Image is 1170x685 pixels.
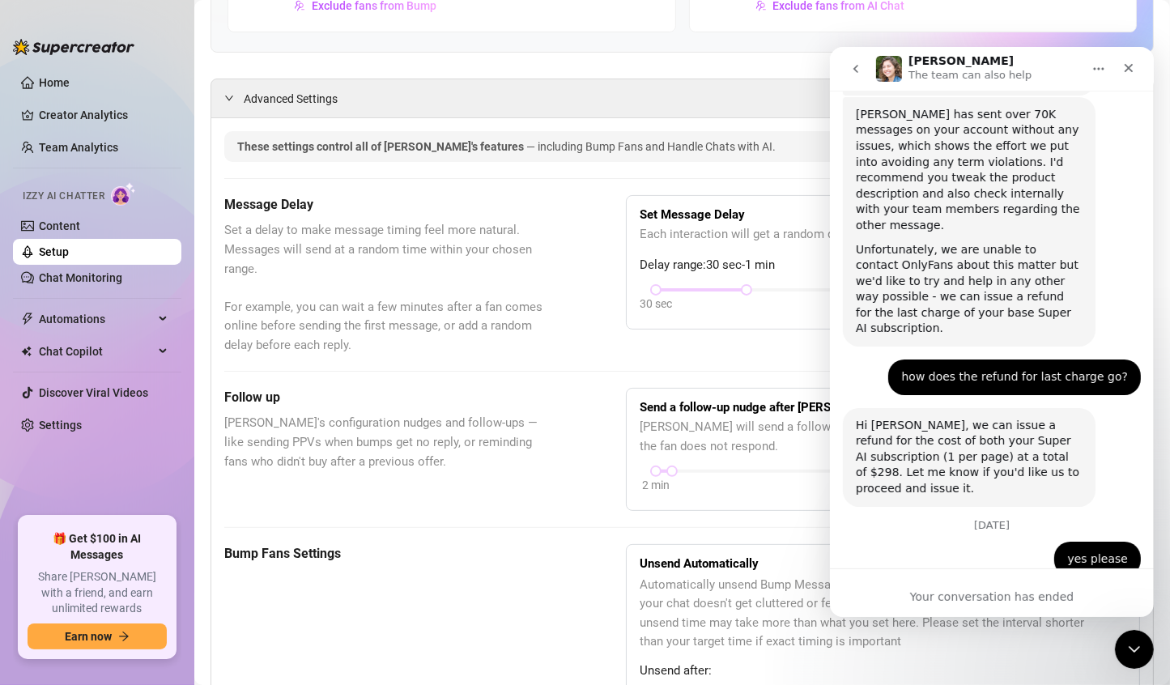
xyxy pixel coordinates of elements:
a: Chat Monitoring [39,271,122,284]
button: Earn nowarrow-right [28,623,167,649]
span: — including Bump Fans and Handle Chats with AI. [526,140,776,153]
span: 🎁 Get $100 in AI Messages [28,531,167,563]
a: Content [39,219,80,232]
span: arrow-right [118,631,130,642]
span: Delay range: 30 sec - 1 min [640,257,775,272]
img: Chat Copilot [21,346,32,357]
a: Home [39,76,70,89]
span: [PERSON_NAME]'s configuration nudges and follow-ups — like sending PPVs when bumps get no reply, ... [224,414,545,471]
span: Set a delay to make message timing feel more natural. Messages will send at a random time within ... [224,221,545,355]
a: Settings [39,419,82,432]
iframe: Intercom live chat [1115,630,1154,669]
span: Unsend after: [640,662,1126,681]
div: 2 min [642,476,670,494]
span: Earn now [65,630,112,643]
h5: Message Delay [224,195,545,215]
span: expanded [224,93,234,103]
h5: Follow up [224,388,545,407]
iframe: Intercom live chat [830,47,1154,617]
span: Automations [39,306,154,332]
strong: Send a follow-up nudge after [PERSON_NAME] sends a PPV [640,400,964,415]
span: [PERSON_NAME] will send a follow-up message between 2 - 3 min after a PPV is sent and the fan doe... [640,419,1111,453]
a: Setup [39,245,69,258]
span: Advanced Settings [244,90,338,108]
span: Each interaction will get a random delay from the range below. [640,225,1126,245]
div: 30 sec [640,295,672,313]
span: Chat Copilot [39,338,154,364]
span: thunderbolt [21,313,34,325]
h5: Bump Fans Settings [224,544,545,564]
a: Creator Analytics [39,102,168,128]
span: These settings control all of [PERSON_NAME]'s features [237,140,526,153]
img: logo-BBDzfeDw.svg [13,39,134,55]
img: AI Chatter [111,182,136,206]
div: expanded [224,89,244,107]
span: Izzy AI Chatter [23,189,104,204]
span: Share [PERSON_NAME] with a friend, and earn unlimited rewards [28,569,167,617]
a: Team Analytics [39,141,118,154]
strong: Set Message Delay [640,207,745,222]
span: Automatically unsend Bump Messages if the fan doesn't reply within a set time, so your chat doesn... [640,576,1091,652]
strong: Unsend Automatically [640,556,759,571]
a: Discover Viral Videos [39,386,148,399]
